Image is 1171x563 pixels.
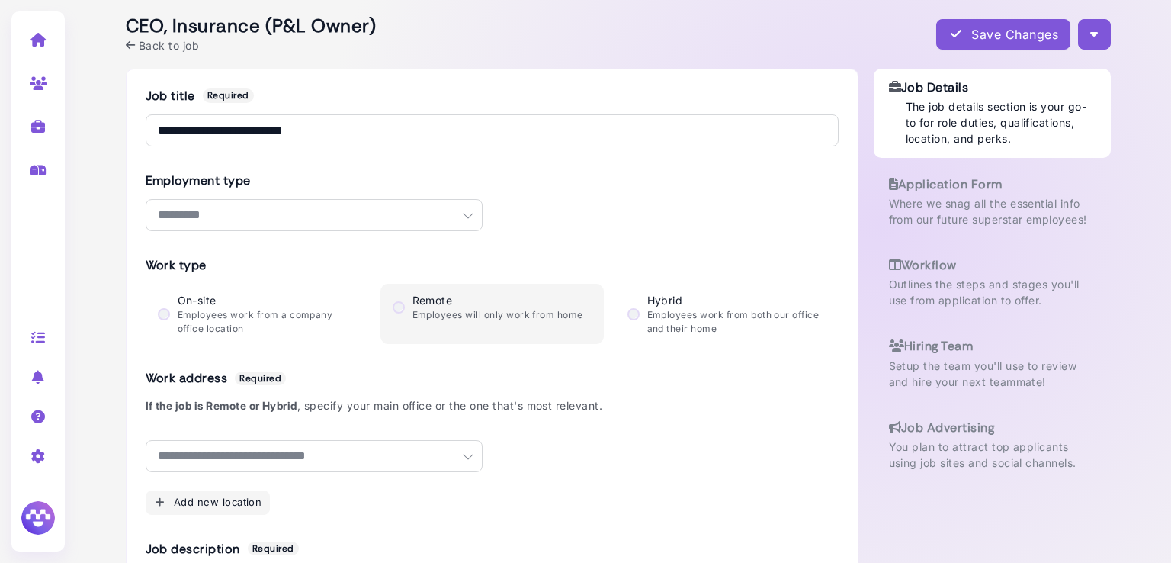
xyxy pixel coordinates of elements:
[889,358,1096,390] p: Setup the team you'll use to review and hire your next teammate!
[146,371,839,385] h3: Work address
[889,258,1096,272] h3: Workflow
[647,308,826,336] p: Employees work from both our office and their home
[936,19,1070,50] button: Save Changes
[627,308,640,320] input: Hybrid Employees work from both our office and their home
[412,294,453,307] span: Remote
[178,294,217,307] span: On-site
[146,88,839,103] h3: Job title
[235,372,286,385] span: Required
[146,258,839,272] h3: Work type
[647,294,683,307] span: Hybrid
[889,276,1096,308] p: Outlines the steps and stages you'll use from application to offer.
[889,80,1096,95] h3: Job Details
[146,491,271,515] button: Add new location
[248,542,299,555] span: Required
[889,420,1096,435] h3: Job Advertising
[146,173,483,188] h3: Employment type
[139,37,199,53] span: Back to job
[889,195,1096,227] p: Where we snag all the essential info from our future superstar employees!
[906,98,1096,146] p: The job details section is your go-to for role duties, qualifications, location, and perks.
[126,15,377,37] h2: CEO, Insurance (P&L Owner)
[146,399,297,412] b: If the job is Remote or Hybrid
[146,397,839,413] p: , specify your main office or the one that's most relevant.
[203,88,254,102] span: Required
[158,308,170,320] input: On-site Employees work from a company office location
[889,439,1096,471] p: You plan to attract top applicants using job sites and social channels.
[19,499,57,537] img: Megan
[178,308,357,336] p: Employees work from a company office location
[889,177,1096,191] h3: Application Form
[146,542,839,556] h3: Job description
[412,308,583,322] p: Employees will only work from home
[393,301,405,314] input: Remote Employees will only work from home
[948,25,1058,43] div: Save Changes
[154,494,262,510] div: Add new location
[889,339,1096,353] h3: Hiring Team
